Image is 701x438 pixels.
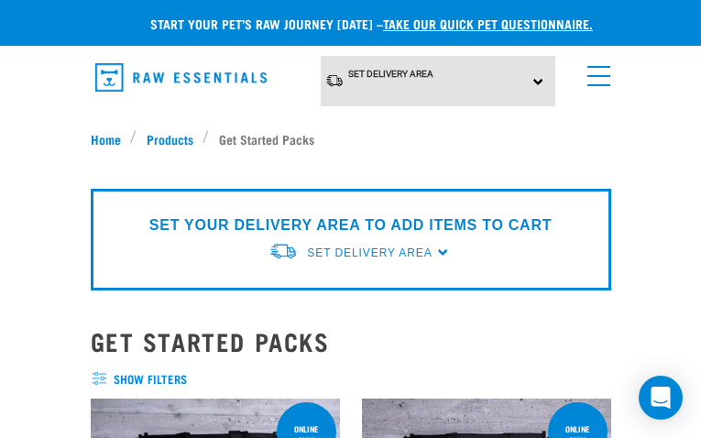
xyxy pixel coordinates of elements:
[137,129,203,148] a: Products
[383,20,593,27] a: take our quick pet questionnaire.
[91,327,611,356] h2: Get Started Packs
[91,129,611,148] nav: breadcrumbs
[149,214,552,236] p: SET YOUR DELIVERY AREA TO ADD ITEMS TO CART
[348,69,433,79] span: Set Delivery Area
[325,73,344,88] img: van-moving.png
[91,370,611,389] span: show filters
[307,246,432,259] span: Set Delivery Area
[639,376,683,420] div: Open Intercom Messenger
[268,242,298,261] img: van-moving.png
[95,63,267,92] img: Raw Essentials Logo
[147,129,193,148] span: Products
[91,129,121,148] span: Home
[91,129,131,148] a: Home
[578,55,611,88] a: menu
